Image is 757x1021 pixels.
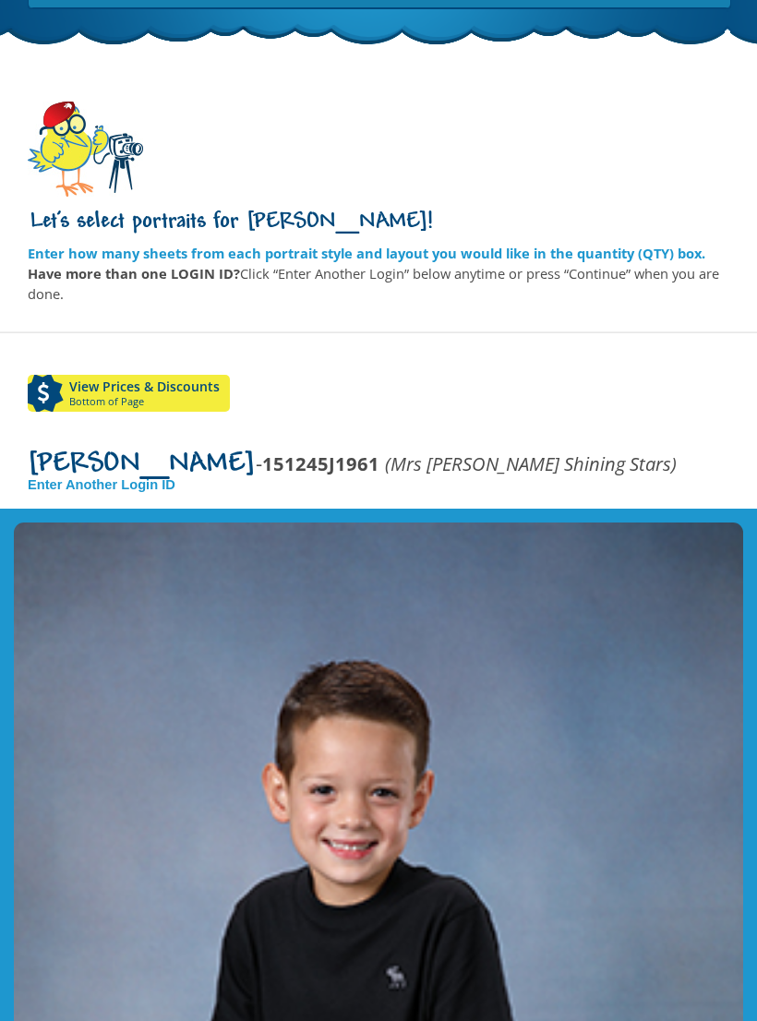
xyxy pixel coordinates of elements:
[28,264,729,305] p: Click “Enter Another Login” below anytime or press “Continue” when you are done.
[28,265,240,283] strong: Have more than one LOGIN ID?
[28,454,729,475] p: -
[28,245,705,263] strong: Enter how many sheets from each portrait style and layout you would like in the quantity (QTY) box.
[28,478,175,493] a: Enter Another Login ID
[28,102,143,198] img: camera-mascot
[28,376,230,413] a: View Prices & DiscountsBottom of Page
[28,210,729,236] h1: Let's select portraits for [PERSON_NAME]!
[28,450,256,480] span: [PERSON_NAME]
[385,451,677,477] em: (Mrs [PERSON_NAME] Shining Stars)
[262,451,379,477] strong: 151245J1961
[69,397,230,408] span: Bottom of Page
